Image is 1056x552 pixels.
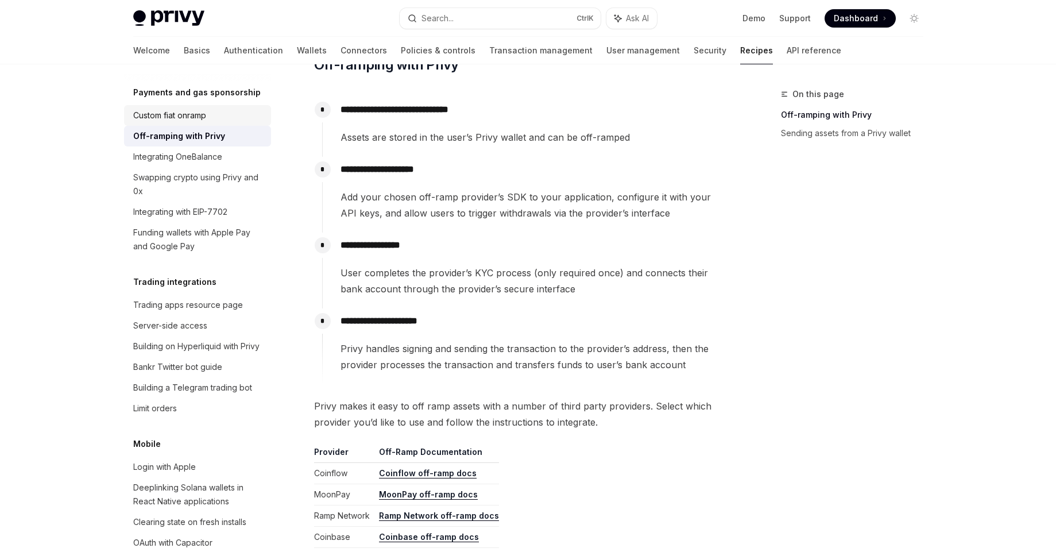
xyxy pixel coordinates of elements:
[374,446,499,463] th: Off-Ramp Documentation
[781,106,933,124] a: Off-ramping with Privy
[124,357,271,377] a: Bankr Twitter bot guide
[133,515,246,529] div: Clearing state on fresh installs
[792,87,844,101] span: On this page
[224,37,283,64] a: Authentication
[341,265,728,297] span: User completes the provider’s KYC process (only required once) and connects their bank account th...
[133,275,216,289] h5: Trading integrations
[124,202,271,222] a: Integrating with EIP-7702
[314,463,374,484] td: Coinflow
[379,532,479,542] a: Coinbase off-ramp docs
[133,150,222,164] div: Integrating OneBalance
[133,360,222,374] div: Bankr Twitter bot guide
[626,13,649,24] span: Ask AI
[133,402,177,415] div: Limit orders
[133,437,161,451] h5: Mobile
[606,8,657,29] button: Ask AI
[124,377,271,398] a: Building a Telegram trading bot
[379,511,499,521] a: Ramp Network off-ramp docs
[133,298,243,312] div: Trading apps resource page
[133,226,264,253] div: Funding wallets with Apple Pay and Google Pay
[905,9,923,28] button: Toggle dark mode
[742,13,765,24] a: Demo
[133,129,225,143] div: Off-ramping with Privy
[124,222,271,257] a: Funding wallets with Apple Pay and Google Pay
[314,56,459,74] span: Off-ramping with Privy
[133,536,212,550] div: OAuth with Capacitor
[314,398,728,430] span: Privy makes it easy to off ramp assets with a number of third party providers. Select which provi...
[133,205,227,219] div: Integrating with EIP-7702
[133,37,170,64] a: Welcome
[124,167,271,202] a: Swapping crypto using Privy and 0x
[694,37,726,64] a: Security
[341,37,387,64] a: Connectors
[314,484,374,505] td: MoonPay
[133,171,264,198] div: Swapping crypto using Privy and 0x
[124,315,271,336] a: Server-side access
[133,381,252,395] div: Building a Telegram trading bot
[825,9,896,28] a: Dashboard
[577,14,594,23] span: Ctrl K
[297,37,327,64] a: Wallets
[341,129,728,145] span: Assets are stored in the user’s Privy wallet and can be off-ramped
[379,468,477,478] a: Coinflow off-ramp docs
[124,126,271,146] a: Off-ramping with Privy
[133,10,204,26] img: light logo
[133,319,207,333] div: Server-side access
[606,37,680,64] a: User management
[184,37,210,64] a: Basics
[834,13,878,24] span: Dashboard
[779,13,811,24] a: Support
[124,146,271,167] a: Integrating OneBalance
[133,109,206,122] div: Custom fiat onramp
[740,37,773,64] a: Recipes
[124,477,271,512] a: Deeplinking Solana wallets in React Native applications
[133,86,261,99] h5: Payments and gas sponsorship
[341,341,728,373] span: Privy handles signing and sending the transaction to the provider’s address, then the provider pr...
[379,489,478,500] a: MoonPay off-ramp docs
[421,11,454,25] div: Search...
[124,457,271,477] a: Login with Apple
[489,37,593,64] a: Transaction management
[787,37,841,64] a: API reference
[124,295,271,315] a: Trading apps resource page
[401,37,475,64] a: Policies & controls
[133,339,260,353] div: Building on Hyperliquid with Privy
[124,512,271,532] a: Clearing state on fresh installs
[400,8,601,29] button: Search...CtrlK
[314,527,374,548] td: Coinbase
[314,505,374,527] td: Ramp Network
[341,189,728,221] span: Add your chosen off-ramp provider’s SDK to your application, configure it with your API keys, and...
[124,398,271,419] a: Limit orders
[124,105,271,126] a: Custom fiat onramp
[781,124,933,142] a: Sending assets from a Privy wallet
[314,446,374,463] th: Provider
[133,481,264,508] div: Deeplinking Solana wallets in React Native applications
[124,336,271,357] a: Building on Hyperliquid with Privy
[133,460,196,474] div: Login with Apple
